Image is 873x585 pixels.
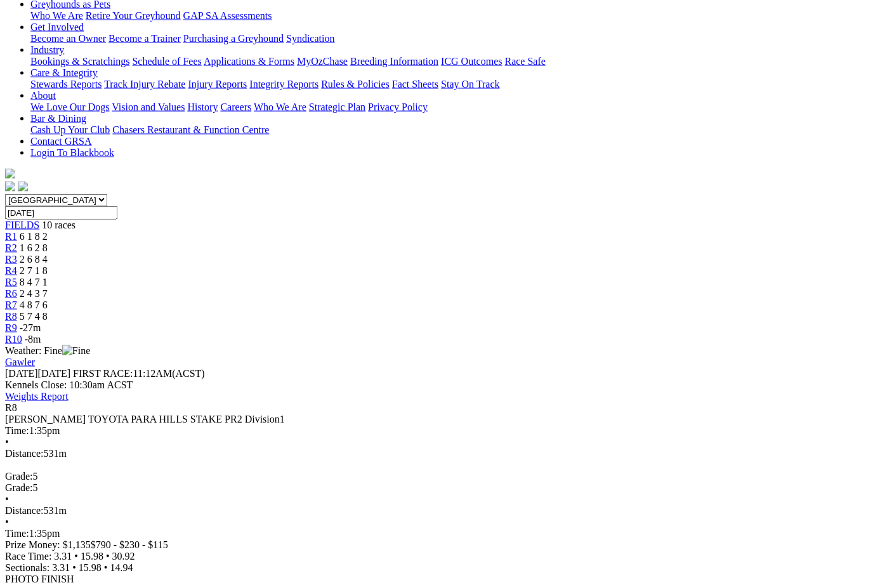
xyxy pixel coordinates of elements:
[30,102,109,112] a: We Love Our Dogs
[5,379,868,391] div: Kennels Close: 10:30am ACST
[30,10,868,22] div: Greyhounds as Pets
[112,124,269,135] a: Chasers Restaurant & Function Centre
[183,10,272,21] a: GAP SA Assessments
[91,539,168,550] span: $790 - $230 - $115
[73,368,133,379] span: FIRST RACE:
[30,124,110,135] a: Cash Up Your Club
[81,551,103,562] span: 15.98
[104,562,108,573] span: •
[30,113,86,124] a: Bar & Dining
[5,528,868,539] div: 1:35pm
[104,79,185,89] a: Track Injury Rebate
[5,357,35,367] a: Gawler
[30,124,868,136] div: Bar & Dining
[30,22,84,32] a: Get Involved
[74,551,78,562] span: •
[112,102,185,112] a: Vision and Values
[5,345,90,356] span: Weather: Fine
[5,322,17,333] a: R9
[30,90,56,101] a: About
[188,79,247,89] a: Injury Reports
[249,79,318,89] a: Integrity Reports
[254,102,306,112] a: Who We Are
[25,334,41,345] span: -8m
[20,322,41,333] span: -27m
[441,79,499,89] a: Stay On Track
[5,391,69,402] a: Weights Report
[504,56,545,67] a: Race Safe
[30,147,114,158] a: Login To Blackbook
[73,368,205,379] span: 11:12AM(ACST)
[350,56,438,67] a: Breeding Information
[5,169,15,179] img: logo-grsa-white.png
[5,299,17,310] a: R7
[5,551,51,562] span: Race Time:
[42,220,75,230] span: 10 races
[20,254,48,265] span: 2 6 8 4
[368,102,428,112] a: Privacy Policy
[5,334,22,345] a: R10
[286,33,334,44] a: Syndication
[5,437,9,447] span: •
[5,471,868,482] div: 5
[5,265,17,276] a: R4
[62,345,90,357] img: Fine
[297,56,348,67] a: MyOzChase
[5,425,29,436] span: Time:
[20,265,48,276] span: 2 7 1 8
[30,136,91,147] a: Contact GRSA
[30,79,868,90] div: Care & Integrity
[5,528,29,539] span: Time:
[30,79,102,89] a: Stewards Reports
[5,206,117,220] input: Select date
[5,539,868,551] div: Prize Money: $1,135
[5,482,868,494] div: 5
[30,10,83,21] a: Who We Are
[187,102,218,112] a: History
[5,181,15,192] img: facebook.svg
[5,220,39,230] span: FIELDS
[30,56,868,67] div: Industry
[5,254,17,265] a: R3
[79,562,102,573] span: 15.98
[108,33,181,44] a: Become a Trainer
[5,231,17,242] span: R1
[110,562,133,573] span: 14.94
[52,562,70,573] span: 3.31
[5,277,17,287] a: R5
[5,516,9,527] span: •
[20,242,48,253] span: 1 6 2 8
[30,56,129,67] a: Bookings & Scratchings
[20,288,48,299] span: 2 4 3 7
[112,551,135,562] span: 30.92
[183,33,284,44] a: Purchasing a Greyhound
[204,56,294,67] a: Applications & Forms
[30,67,98,78] a: Care & Integrity
[220,102,251,112] a: Careers
[5,242,17,253] a: R2
[20,311,48,322] span: 5 7 4 8
[5,311,17,322] a: R8
[20,231,48,242] span: 6 1 8 2
[5,482,33,493] span: Grade:
[5,505,868,516] div: 531m
[54,551,72,562] span: 3.31
[5,288,17,299] a: R6
[5,574,74,584] span: PHOTO FINISH
[5,368,38,379] span: [DATE]
[30,33,106,44] a: Become an Owner
[30,102,868,113] div: About
[309,102,365,112] a: Strategic Plan
[5,448,868,459] div: 531m
[5,425,868,437] div: 1:35pm
[5,448,43,459] span: Distance:
[86,10,181,21] a: Retire Your Greyhound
